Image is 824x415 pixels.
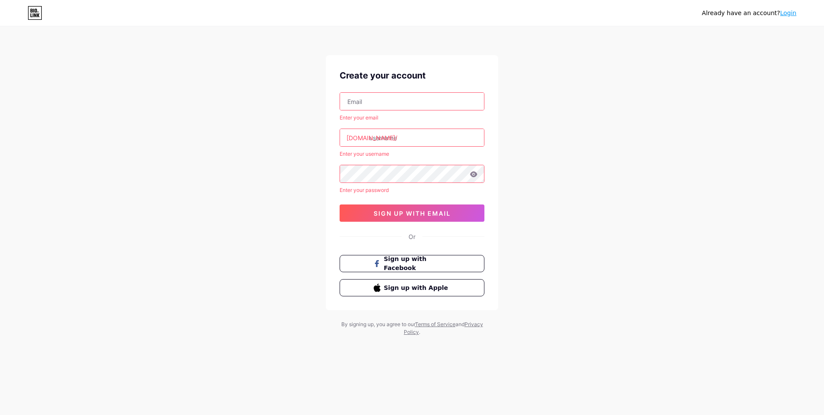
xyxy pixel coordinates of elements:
[780,9,796,16] a: Login
[340,255,484,272] button: Sign up with Facebook
[384,283,451,292] span: Sign up with Apple
[384,255,451,273] span: Sign up with Facebook
[702,9,796,18] div: Already have an account?
[340,93,484,110] input: Email
[339,321,485,336] div: By signing up, you agree to our and .
[340,186,484,194] div: Enter your password
[340,69,484,82] div: Create your account
[340,114,484,122] div: Enter your email
[340,279,484,296] button: Sign up with Apple
[374,210,451,217] span: sign up with email
[340,150,484,158] div: Enter your username
[409,232,415,241] div: Or
[340,204,484,222] button: sign up with email
[346,133,397,142] div: [DOMAIN_NAME]/
[340,129,484,146] input: username
[415,321,456,327] a: Terms of Service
